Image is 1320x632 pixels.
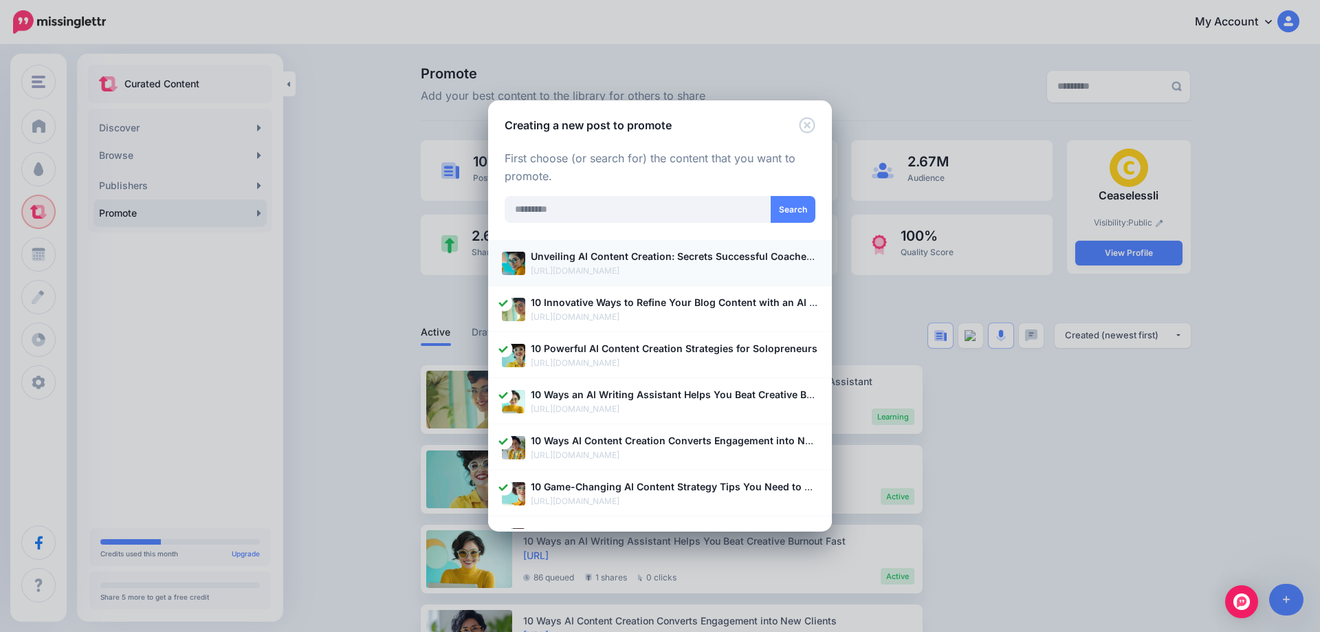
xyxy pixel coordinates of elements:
[502,344,525,367] img: d90a19a01a4ed3afbbce3a74ae7c2668_thumb.jpg
[531,527,872,538] b: 10 Ways to Master Chaos Using a Smart AI Content Strategy That Works
[531,389,861,400] b: 10 Ways an AI Writing Assistant Helps You Beat Creative Burnout Fast
[502,482,525,505] img: 529acc947b71e8099d2490cb1e0701a9_thumb.jpg
[1225,585,1258,618] div: Open Intercom Messenger
[505,117,672,133] h5: Creating a new post to promote
[771,196,815,223] button: Search
[531,342,817,354] b: 10 Powerful AI Content Creation Strategies for Solopreneurs
[531,296,892,308] b: 10 Innovative Ways to Refine Your Blog Content with an AI Writing Assistant
[502,386,818,416] a: 10 Ways an AI Writing Assistant Helps You Beat Creative Burnout Fast [URL][DOMAIN_NAME]
[502,340,818,370] a: 10 Powerful AI Content Creation Strategies for Solopreneurs [URL][DOMAIN_NAME]
[502,248,818,278] a: Unveiling AI Content Creation: Secrets Successful Coaches Use [URL][DOMAIN_NAME]
[531,402,818,416] p: [URL][DOMAIN_NAME]
[531,250,833,262] b: Unveiling AI Content Creation: Secrets Successful Coaches Use
[502,294,818,324] a: 10 Innovative Ways to Refine Your Blog Content with an AI Writing Assistant [URL][DOMAIN_NAME]
[502,433,818,462] a: 10 Ways AI Content Creation Converts Engagement into New Clients [URL][DOMAIN_NAME]
[502,298,525,321] img: c99c1604d112c0b29c082db84f39848b_thumb.jpg
[505,150,815,186] p: First choose (or search for) the content that you want to promote.
[502,252,525,275] img: 74a3ac7afeaec27a72c184cdfde852fc_thumb.jpg
[799,117,815,134] button: Close
[502,436,525,459] img: 595756148ad8f1b7e694fe5fc43dcad8_thumb.jpg
[502,528,525,552] img: 18cd3a93e4ed18c9a05fcda32aa86f00_thumb.jpg
[531,310,818,324] p: [URL][DOMAIN_NAME]
[531,435,855,446] b: 10 Ways AI Content Creation Converts Engagement into New Clients
[531,481,832,492] b: 10 Game-Changing AI Content Strategy Tips You Need to Know
[502,479,818,508] a: 10 Game-Changing AI Content Strategy Tips You Need to Know [URL][DOMAIN_NAME]
[502,390,525,413] img: 1f12e9b83a1817884fa4b9a4dda3a567_thumb.jpg
[531,264,818,278] p: [URL][DOMAIN_NAME]
[531,356,818,370] p: [URL][DOMAIN_NAME]
[531,494,818,508] p: [URL][DOMAIN_NAME]
[531,448,818,462] p: [URL][DOMAIN_NAME]
[502,525,818,554] a: 10 Ways to Master Chaos Using a Smart AI Content Strategy That Works [URL][DOMAIN_NAME]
